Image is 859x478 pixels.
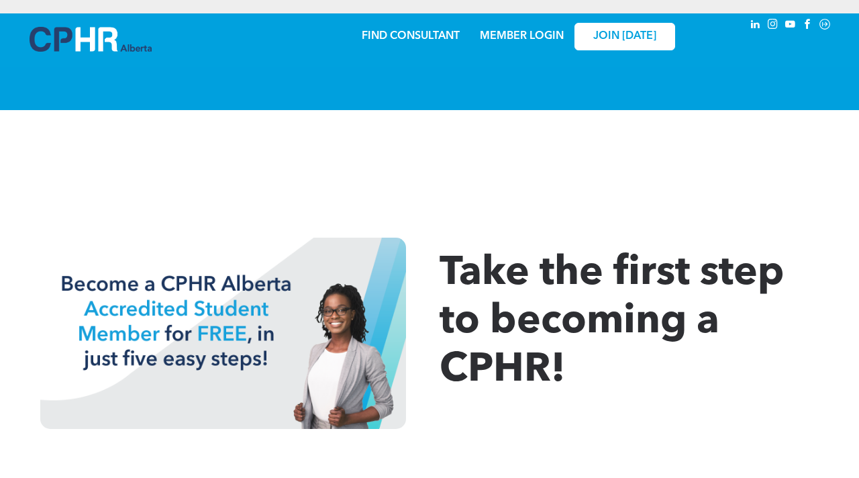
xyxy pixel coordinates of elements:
[800,17,815,35] a: facebook
[593,30,656,43] span: JOIN [DATE]
[765,17,780,35] a: instagram
[817,17,832,35] a: Social network
[440,254,784,391] span: Take the first step to becoming a CPHR!
[480,31,564,42] a: MEMBER LOGIN
[574,23,675,50] a: JOIN [DATE]
[362,31,460,42] a: FIND CONSULTANT
[748,17,762,35] a: linkedin
[782,17,797,35] a: youtube
[30,27,152,52] img: A blue and white logo for cp alberta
